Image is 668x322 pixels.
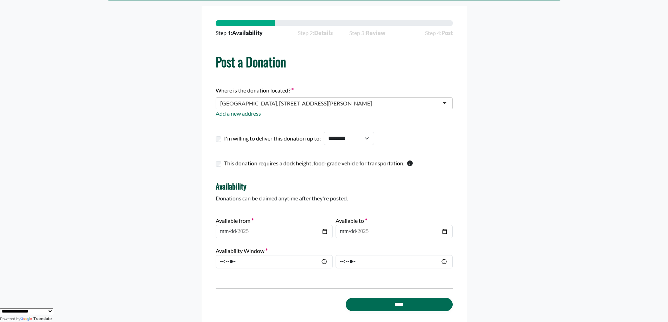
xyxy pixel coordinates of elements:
[425,29,453,37] span: Step 4:
[216,86,293,95] label: Where is the donation located?
[20,317,33,322] img: Google Translate
[216,181,453,191] h4: Availability
[232,29,263,36] strong: Availability
[298,29,333,37] span: Step 2:
[216,194,453,203] p: Donations can be claimed anytime after they're posted.
[314,29,333,36] strong: Details
[224,134,321,143] label: I'm willing to deliver this donation up to:
[349,29,409,37] span: Step 3:
[336,217,367,225] label: Available to
[216,247,268,255] label: Availability Window
[224,159,404,167] label: This donation requires a dock height, food-grade vehicle for transportation.
[216,217,254,225] label: Available from
[366,29,385,36] strong: Review
[216,29,263,37] span: Step 1:
[216,54,453,69] h1: Post a Donation
[216,110,261,117] a: Add a new address
[220,100,372,107] div: [GEOGRAPHIC_DATA], [STREET_ADDRESS][PERSON_NAME]
[407,160,413,166] svg: This checkbox should only be used by warehouses donating more than one pallet of product.
[441,29,453,36] strong: Post
[20,316,52,321] a: Translate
